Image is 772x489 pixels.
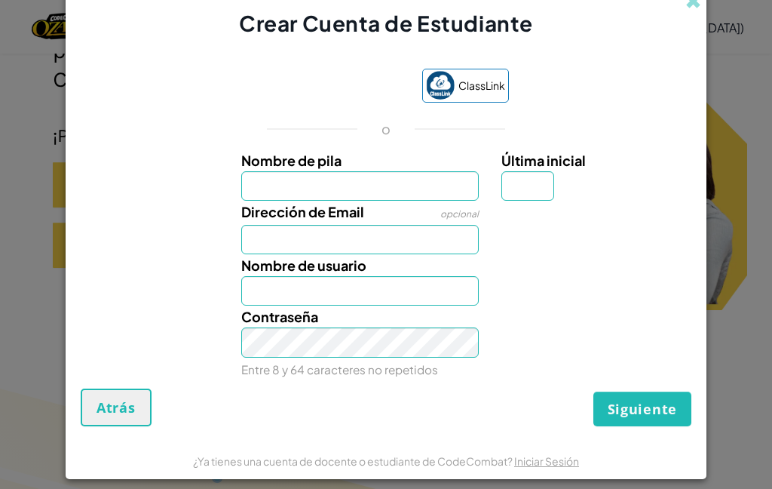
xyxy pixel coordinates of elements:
[256,70,415,103] iframe: Botón de Acceder con Google
[381,120,391,138] p: o
[81,389,152,426] button: Atrás
[239,10,533,36] span: Crear Cuenta de Estudiante
[96,398,136,417] span: Atrás
[426,71,455,100] img: classlink-logo-small.png
[263,70,407,103] div: Acceder con Google. Se abre en una pestaña nueva
[241,257,366,274] span: Nombre de usuario
[241,308,318,325] span: Contraseña
[241,152,342,169] span: Nombre de pila
[608,400,677,418] span: Siguiente
[440,208,479,220] span: opcional
[193,454,514,468] span: ¿Ya tienes una cuenta de docente o estudiante de CodeCombat?
[241,203,364,220] span: Dirección de Email
[501,152,586,169] span: Última inicial
[458,75,505,97] span: ClassLink
[514,454,579,468] a: Iniciar Sesión
[241,362,438,377] small: Entre 8 y 64 caracteres no repetidos
[593,392,691,426] button: Siguiente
